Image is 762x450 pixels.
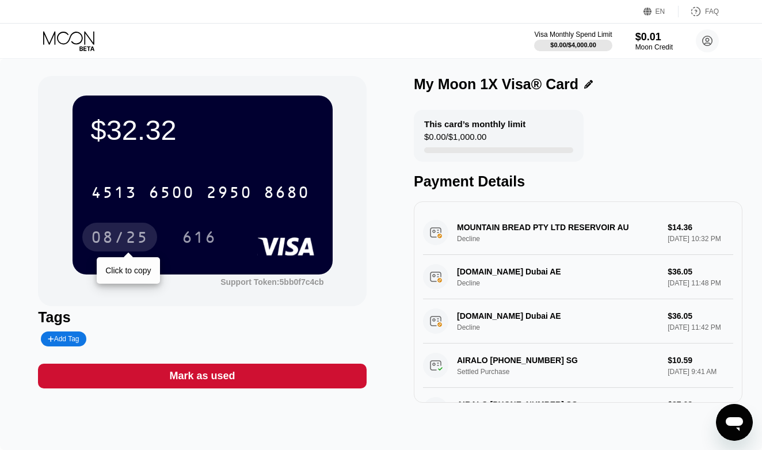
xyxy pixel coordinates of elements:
div: $32.32 [91,114,314,146]
div: Mark as used [38,364,367,388]
div: 616 [182,230,216,248]
div: 2950 [206,185,252,203]
div: 4513650029508680 [84,178,317,207]
div: Add Tag [41,331,86,346]
div: EN [656,7,665,16]
iframe: Кнопка запуска окна обмена сообщениями [716,404,753,441]
div: Visa Monthly Spend Limit$0.00/$4,000.00 [534,30,612,51]
div: 616 [173,223,225,251]
div: FAQ [705,7,719,16]
div: $0.00 / $4,000.00 [550,41,596,48]
div: Visa Monthly Spend Limit [534,30,612,39]
div: 4513 [91,185,137,203]
div: This card’s monthly limit [424,119,525,129]
div: Mark as used [170,369,235,383]
div: Moon Credit [635,43,673,51]
div: FAQ [679,6,719,17]
div: Support Token:5bb0f7c4cb [220,277,323,287]
div: Payment Details [414,173,742,190]
div: $0.01Moon Credit [635,31,673,51]
div: 6500 [148,185,195,203]
div: 08/25 [91,230,148,248]
div: $0.00 / $1,000.00 [424,132,486,147]
div: Click to copy [105,266,151,275]
div: My Moon 1X Visa® Card [414,76,578,93]
div: EN [643,6,679,17]
div: Add Tag [48,335,79,343]
div: 08/25 [82,223,157,251]
div: Support Token: 5bb0f7c4cb [220,277,323,287]
div: 8680 [264,185,310,203]
div: $0.01 [635,31,673,43]
div: Tags [38,309,367,326]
